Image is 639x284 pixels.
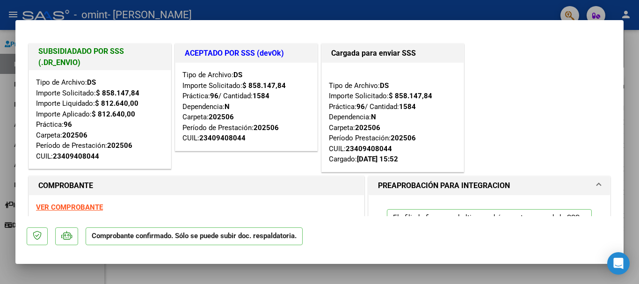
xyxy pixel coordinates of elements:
[209,113,234,121] strong: 202506
[346,144,392,154] div: 23409408044
[210,92,218,100] strong: 96
[182,70,310,144] div: Tipo de Archivo: Importe Solicitado: Práctica: / Cantidad: Dependencia: Carpeta: Período de Prest...
[391,134,416,142] strong: 202506
[185,48,308,59] h1: ACEPTADO POR SSS (devOk)
[64,120,72,129] strong: 96
[87,78,96,87] strong: DS
[380,81,389,90] strong: DS
[53,151,99,162] div: 23409408044
[356,102,365,111] strong: 96
[329,70,457,165] div: Tipo de Archivo: Importe Solicitado: Práctica: / Cantidad: Dependencia: Carpeta: Período Prestaci...
[387,209,592,244] p: El afiliado figura en el ultimo padrón que tenemos de la SSS de
[389,92,432,100] strong: $ 858.147,84
[38,46,161,68] h1: SUBSIDIADADO POR SSS (.DR_ENVIO)
[225,102,230,111] strong: N
[92,110,135,118] strong: $ 812.640,00
[399,102,416,111] strong: 1584
[86,227,303,246] p: Comprobante confirmado. Sólo se puede subir doc. respaldatoria.
[95,99,138,108] strong: $ 812.640,00
[254,124,279,132] strong: 202506
[378,180,510,191] h1: PREAPROBACIÓN PARA INTEGRACION
[36,203,103,211] a: VER COMPROBANTE
[369,176,610,195] mat-expansion-panel-header: PREAPROBACIÓN PARA INTEGRACION
[107,141,132,150] strong: 202506
[38,181,93,190] strong: COMPROBANTE
[357,155,398,163] strong: [DATE] 15:52
[199,133,246,144] div: 23409408044
[253,92,269,100] strong: 1584
[96,89,139,97] strong: $ 858.147,84
[36,77,164,161] div: Tipo de Archivo: Importe Solicitado: Importe Liquidado: Importe Aplicado: Práctica: Carpeta: Perí...
[242,81,286,90] strong: $ 858.147,84
[355,124,380,132] strong: 202506
[331,48,454,59] h1: Cargada para enviar SSS
[607,252,630,275] div: Open Intercom Messenger
[62,131,87,139] strong: 202506
[233,71,242,79] strong: DS
[371,113,376,121] strong: N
